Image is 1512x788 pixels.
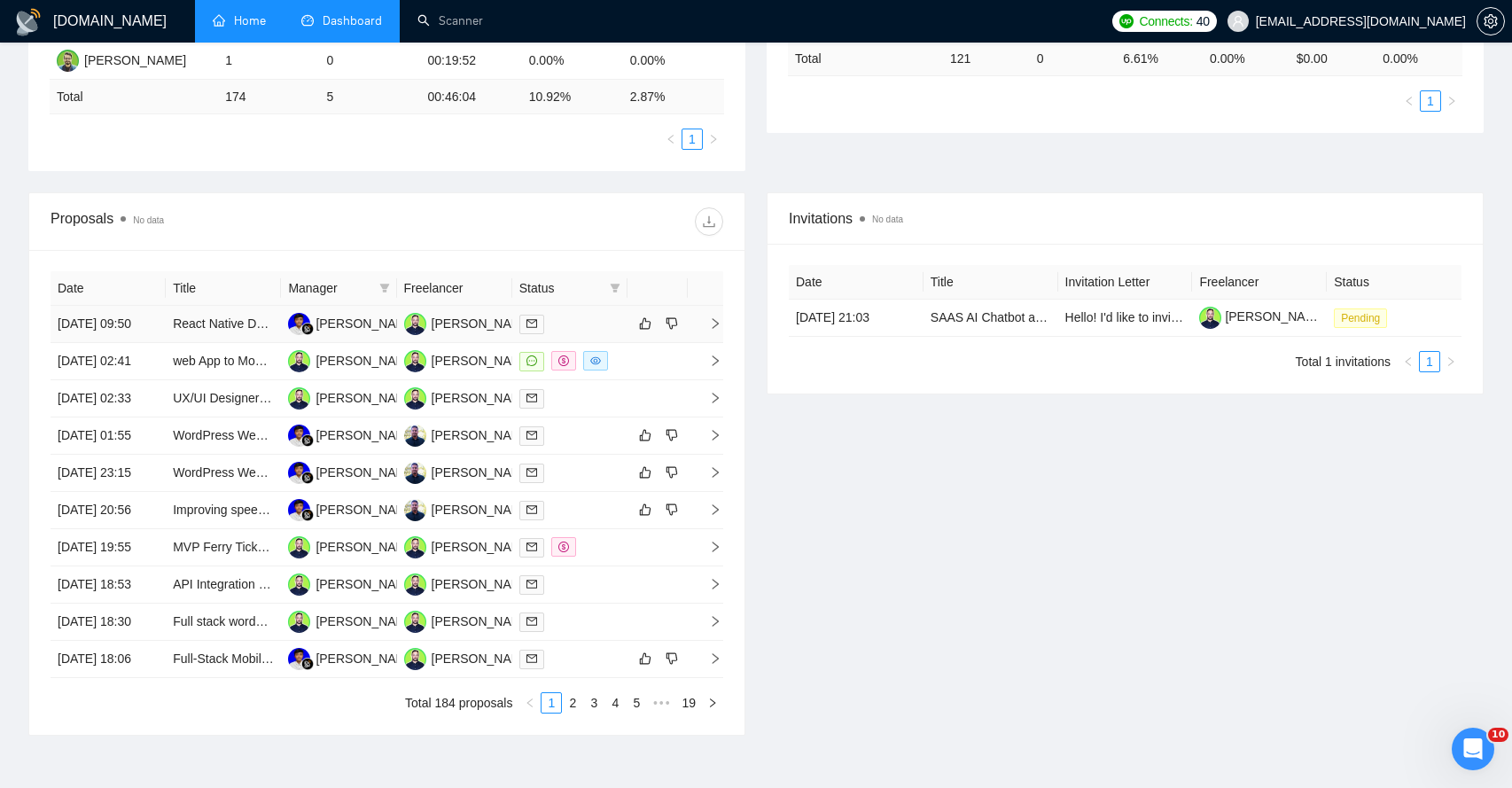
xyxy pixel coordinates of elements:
[166,604,281,641] td: Full stack wordpress developer needed for ongoing work
[432,574,534,594] div: [PERSON_NAME]
[789,207,1461,230] span: Invitations
[404,611,426,633] img: SK
[301,658,314,670] img: gigradar-bm.png
[627,693,646,713] a: 5
[173,503,407,517] a: Improving speed of the site via WP Rocket
[931,310,1358,324] a: SAAS AI Chatbot and Social ECommerce Platform Development and Delivery
[1477,14,1505,28] a: setting
[1199,309,1327,324] a: [PERSON_NAME]
[288,648,310,670] img: FR
[316,425,417,445] div: [PERSON_NAME]
[301,509,314,521] img: gigradar-bm.png
[1446,96,1457,106] span: right
[1398,351,1419,372] button: left
[1452,728,1494,770] iframe: Intercom live chat
[376,275,394,301] span: filter
[695,652,721,665] span: right
[1232,15,1244,27] span: user
[288,353,417,367] a: SK[PERSON_NAME]
[404,499,426,521] img: AP
[166,641,281,678] td: Full-Stack Mobile App Developer (React Native & Express.js)
[605,693,625,713] a: 4
[526,653,537,664] span: mail
[288,387,310,410] img: SK
[316,500,417,519] div: [PERSON_NAME]
[789,300,924,337] td: [DATE] 21:03
[166,306,281,343] td: React Native Developer – Travel Booking App
[707,698,718,708] span: right
[1403,356,1414,367] span: left
[316,649,417,668] div: [PERSON_NAME]
[1477,14,1504,28] span: setting
[218,80,319,114] td: 174
[604,692,626,714] li: 4
[417,13,483,28] a: searchScanner
[682,129,702,149] a: 1
[666,465,678,480] span: dislike
[316,612,417,631] div: [PERSON_NAME]
[1398,351,1419,372] li: Previous Page
[288,573,310,596] img: SK
[421,80,522,114] td: 00:46:04
[14,8,43,36] img: logo
[623,80,724,114] td: 2.87 %
[51,343,166,380] td: [DATE] 02:41
[635,499,656,520] button: like
[421,43,522,80] td: 00:19:52
[924,300,1058,337] td: SAAS AI Chatbot and Social ECommerce Platform Development and Delivery
[1290,41,1376,75] td: $ 0.00
[660,129,682,150] button: left
[639,316,651,331] span: like
[623,43,724,80] td: 0.00%
[432,351,534,371] div: [PERSON_NAME]
[1420,90,1441,112] li: 1
[526,393,537,403] span: mail
[675,692,702,714] li: 19
[213,13,266,28] a: homeHome
[133,215,164,225] span: No data
[695,615,721,628] span: right
[661,462,682,483] button: dislike
[1203,41,1290,75] td: 0.00 %
[1192,265,1327,300] th: Freelancer
[301,472,314,484] img: gigradar-bm.png
[432,314,534,333] div: [PERSON_NAME]
[526,542,537,552] span: mail
[166,380,281,417] td: UX/UI Designer – MVP Product Skins
[1399,90,1420,112] li: Previous Page
[626,692,647,714] li: 5
[316,463,417,482] div: [PERSON_NAME]
[1058,265,1193,300] th: Invitation Letter
[288,427,417,441] a: FR[PERSON_NAME]
[288,462,310,484] img: FR
[702,692,723,714] li: Next Page
[676,693,701,713] a: 19
[432,500,534,519] div: [PERSON_NAME]
[173,391,379,405] a: UX/UI Designer – MVP Product Skins
[1296,351,1391,372] li: Total 1 invitations
[519,692,541,714] button: left
[788,41,943,75] td: Total
[404,464,534,479] a: AP[PERSON_NAME]
[635,425,656,446] button: like
[404,613,534,628] a: SK[PERSON_NAME]
[51,641,166,678] td: [DATE] 18:06
[51,604,166,641] td: [DATE] 18:30
[379,283,390,293] span: filter
[526,355,537,366] span: message
[639,465,651,480] span: like
[695,503,721,516] span: right
[404,536,426,558] img: SK
[51,271,166,306] th: Date
[695,429,721,441] span: right
[635,313,656,334] button: like
[57,50,79,72] img: NK
[606,275,624,301] span: filter
[323,13,382,28] span: Dashboard
[703,129,724,150] li: Next Page
[51,455,166,492] td: [DATE] 23:15
[288,316,417,330] a: FR[PERSON_NAME]
[1376,41,1462,75] td: 0.00 %
[526,616,537,627] span: mail
[404,648,426,670] img: SK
